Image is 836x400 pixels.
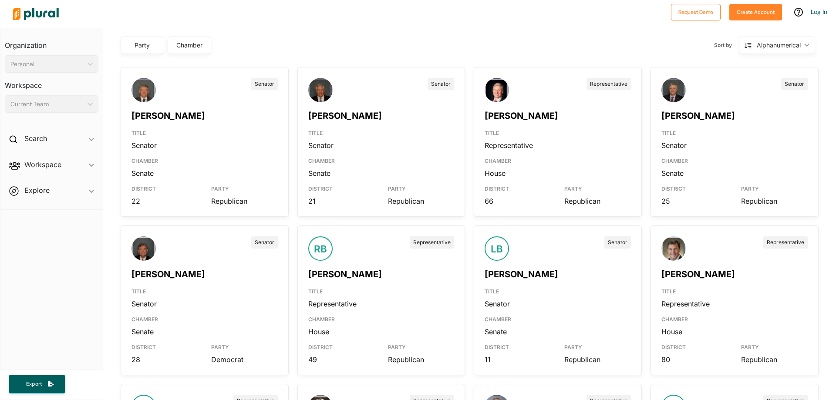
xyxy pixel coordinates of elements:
div: CHAMBER [308,309,455,327]
div: 11 [485,355,551,364]
div: Current Team [10,100,84,109]
a: [PERSON_NAME] [485,269,558,279]
div: Representative [587,78,631,90]
div: PARTY [741,336,808,355]
div: CHAMBER [308,150,455,168]
div: DISTRICT [661,178,728,196]
div: PARTY [211,178,278,196]
div: Senate [308,168,455,178]
img: Headshot of Gerald Allen [308,78,333,112]
img: Headshot of Chris Blackshear [661,236,686,270]
h3: Organization [5,33,98,52]
div: PARTY [211,336,278,355]
a: [PERSON_NAME] [131,269,205,279]
span: Sort by [714,41,739,49]
div: Republican [564,355,631,364]
div: Senator [131,141,278,150]
div: Senator [661,141,808,150]
div: Senate [661,168,808,178]
div: Senator [485,299,631,309]
div: Senator [428,78,454,90]
div: Party [126,40,158,50]
img: Headshot of Alan Baker [485,78,509,112]
div: Senator [131,299,278,309]
div: House [308,327,455,336]
div: DISTRICT [308,336,375,355]
div: PARTY [388,178,455,196]
div: Personal [10,60,84,69]
div: TITLE [661,122,808,141]
div: PARTY [388,336,455,355]
div: CHAMBER [131,309,278,327]
h3: Workspace [5,73,98,92]
div: 66 [485,196,551,206]
div: DISTRICT [131,178,198,196]
div: DISTRICT [485,336,551,355]
div: Representative [485,141,631,150]
div: 28 [131,355,198,364]
div: 25 [661,196,728,206]
div: DISTRICT [661,336,728,355]
div: PARTY [564,178,631,196]
div: DISTRICT [131,336,198,355]
a: Log In [811,8,827,16]
div: 21 [308,196,375,206]
div: 80 [661,355,728,364]
div: Democrat [211,355,278,364]
div: 22 [131,196,198,206]
div: Republican [564,196,631,206]
div: CHAMBER [485,309,631,327]
button: Export [9,375,65,393]
a: [PERSON_NAME] [308,269,382,279]
a: [PERSON_NAME] [308,111,382,121]
div: TITLE [661,281,808,299]
div: Senator [781,78,808,90]
div: TITLE [308,281,455,299]
div: TITLE [485,281,631,299]
div: Representative [661,299,808,309]
div: CHAMBER [485,150,631,168]
div: TITLE [131,281,278,299]
a: [PERSON_NAME] [661,111,735,121]
div: Senator [251,236,278,249]
div: DISTRICT [308,178,375,196]
div: Senator [251,78,278,90]
div: TITLE [308,122,455,141]
div: LB [485,236,509,261]
div: Representative [763,236,808,249]
div: Senator [604,236,631,249]
div: Senator [308,141,455,150]
img: Headshot of Greg Albritton [131,78,156,112]
div: PARTY [564,336,631,355]
div: DISTRICT [485,178,551,196]
img: Headshot of Will Barfoot [661,78,686,112]
div: 49 [308,355,375,364]
div: TITLE [131,122,278,141]
div: Republican [741,196,808,206]
a: [PERSON_NAME] [485,111,558,121]
div: TITLE [485,122,631,141]
a: [PERSON_NAME] [131,111,205,121]
div: Senate [131,168,278,178]
div: Republican [388,355,455,364]
div: PARTY [741,178,808,196]
button: Create Account [729,4,782,20]
div: Representative [410,236,454,249]
a: Request Demo [671,7,721,16]
div: Republican [388,196,455,206]
div: CHAMBER [661,150,808,168]
div: CHAMBER [131,150,278,168]
button: Request Demo [671,4,721,20]
div: Republican [741,355,808,364]
a: [PERSON_NAME] [661,269,735,279]
div: CHAMBER [661,309,808,327]
div: Senate [485,327,631,336]
div: Republican [211,196,278,206]
a: Create Account [729,7,782,16]
h2: Search [24,134,47,143]
div: Representative [308,299,455,309]
span: Export [20,380,48,388]
div: Senate [131,327,278,336]
div: Chamber [173,40,206,50]
div: Alphanumerical [757,40,801,50]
